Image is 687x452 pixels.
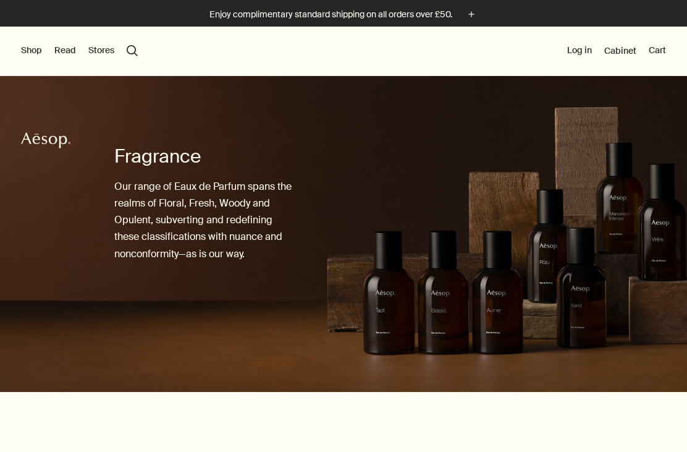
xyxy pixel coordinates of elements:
[18,128,74,156] a: Aesop
[54,45,76,57] button: Read
[127,45,138,56] button: Open search
[209,7,478,22] button: Enjoy complimentary standard shipping on all orders over £50.
[21,131,70,150] svg: Aesop
[21,27,138,76] nav: primary
[209,8,452,21] p: Enjoy complimentary standard shipping on all orders over £50.
[21,45,42,57] button: Shop
[649,45,666,57] button: Cart
[114,144,294,169] h1: Fragrance
[88,45,114,57] button: Stores
[567,45,592,57] button: Log in
[114,178,294,262] p: Our range of Eaux de Parfum spans the realms of Floral, Fresh, Woody and Opulent, subverting and ...
[567,27,666,76] nav: supplementary
[604,45,636,56] a: Cabinet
